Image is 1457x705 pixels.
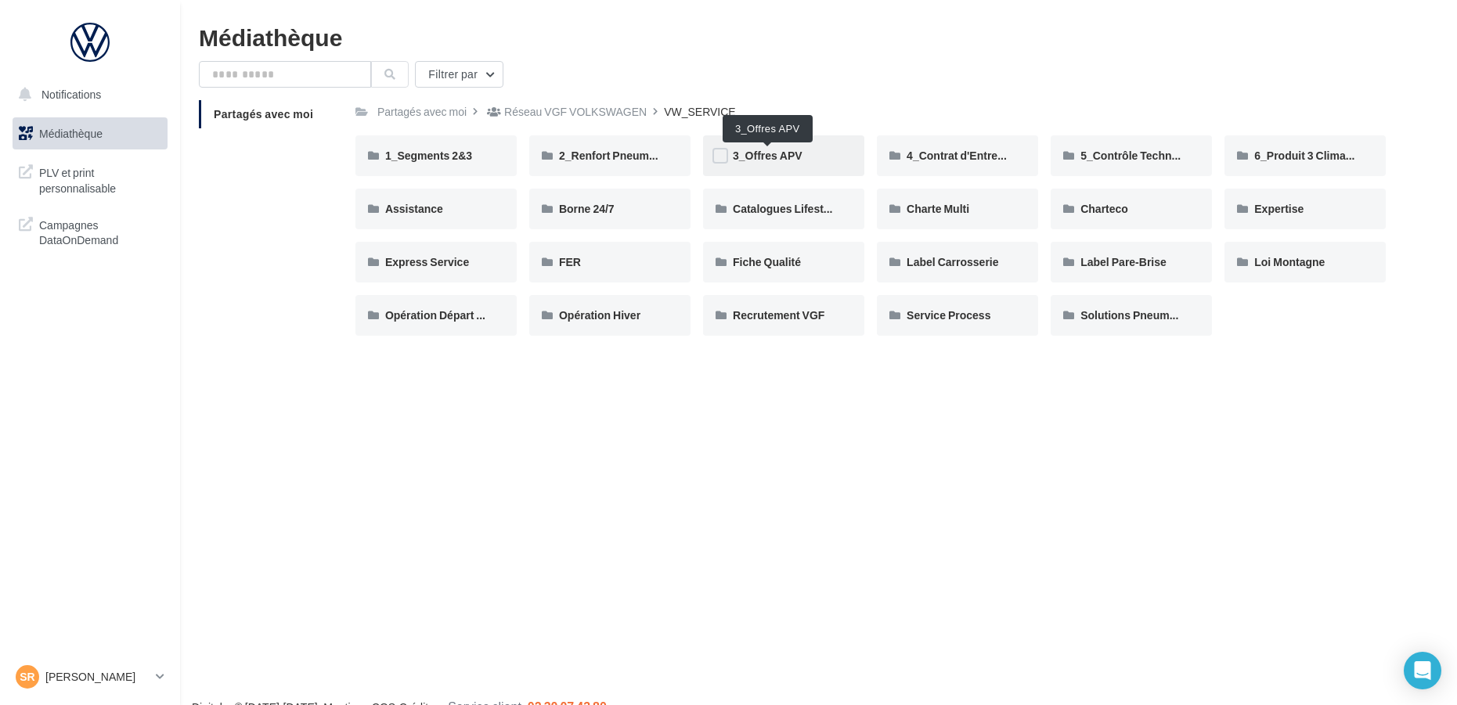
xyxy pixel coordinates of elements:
[39,162,161,196] span: PLV et print personnalisable
[733,255,801,268] span: Fiche Qualité
[559,202,615,215] span: Borne 24/7
[1254,255,1325,268] span: Loi Montagne
[199,25,1438,49] div: Médiathèque
[9,78,164,111] button: Notifications
[1080,255,1167,268] span: Label Pare-Brise
[385,255,469,268] span: Express Service
[1404,652,1441,689] div: Open Intercom Messenger
[664,104,736,120] div: VW_SERVICE
[733,202,838,215] span: Catalogues Lifestyle
[504,104,647,120] div: Réseau VGF VOLKSWAGEN
[39,214,161,248] span: Campagnes DataOnDemand
[385,149,472,162] span: 1_Segments 2&3
[13,662,168,692] a: SR [PERSON_NAME]
[41,88,101,101] span: Notifications
[20,669,34,685] span: SR
[9,208,171,254] a: Campagnes DataOnDemand
[907,202,969,215] span: Charte Multi
[723,115,813,142] div: 3_Offres APV
[9,117,171,150] a: Médiathèque
[559,149,687,162] span: 2_Renfort Pneumatiques
[559,308,640,322] span: Opération Hiver
[733,308,824,322] span: Recrutement VGF
[907,255,998,268] span: Label Carrosserie
[733,149,802,162] span: 3_Offres APV
[385,308,542,322] span: Opération Départ en Vacances
[45,669,150,685] p: [PERSON_NAME]
[559,255,581,268] span: FER
[1080,202,1128,215] span: Charteco
[907,149,1017,162] span: 4_Contrat d'Entretien
[1080,149,1224,162] span: 5_Contrôle Technique offert
[907,308,990,322] span: Service Process
[39,127,103,140] span: Médiathèque
[9,156,171,202] a: PLV et print personnalisable
[1254,149,1384,162] span: 6_Produit 3 Climatisation
[385,202,443,215] span: Assistance
[1080,308,1207,322] span: Solutions Pneumatiques
[1254,202,1304,215] span: Expertise
[214,107,313,120] span: Partagés avec moi
[415,61,503,88] button: Filtrer par
[377,104,467,120] div: Partagés avec moi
